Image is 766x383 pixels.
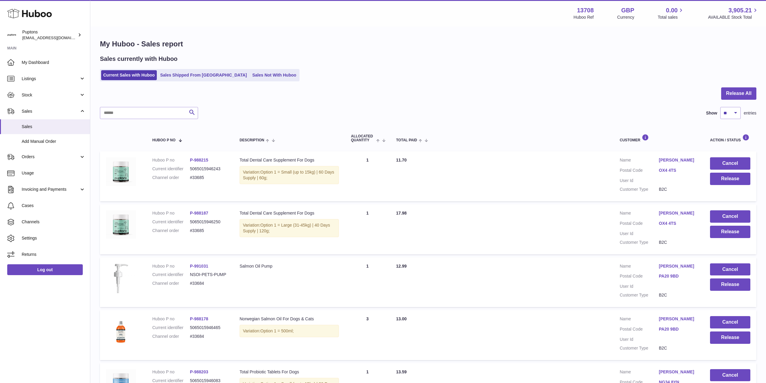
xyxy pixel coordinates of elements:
dt: Postal Code [620,168,659,175]
span: Add Manual Order [22,139,85,144]
a: Current Sales with Huboo [101,70,157,80]
dt: User Id [620,337,659,342]
span: Description [240,138,264,142]
img: TotalDentalCarePowder120.jpg [106,210,136,239]
dt: Postal Code [620,326,659,334]
dt: Postal Code [620,273,659,281]
a: OX4 4TS [659,168,698,173]
span: Listings [22,76,79,82]
span: Option 1 = Large (31-45kg) | 40 Days Supply | 120g; [243,223,330,233]
a: 3,905.21 AVAILABLE Stock Total [708,6,759,20]
div: Currency [617,14,634,20]
span: Option 1 = 500ml; [260,328,294,333]
a: [PERSON_NAME] [659,157,698,163]
button: Release [710,331,750,344]
dt: Name [620,157,659,165]
a: Log out [7,264,83,275]
dt: Name [620,369,659,376]
dd: B2C [659,240,698,245]
span: Sales [22,124,85,130]
dd: #33685 [190,175,228,181]
span: 13.00 [396,316,407,321]
button: Cancel [710,210,750,223]
dd: #33684 [190,334,228,339]
span: 11.70 [396,158,407,162]
a: OX4 4TS [659,221,698,226]
dt: Customer Type [620,292,659,298]
dt: Customer Type [620,187,659,192]
span: Huboo P no [152,138,175,142]
dt: Name [620,316,659,323]
dd: B2C [659,345,698,351]
span: 0.00 [666,6,678,14]
a: PA20 9BD [659,273,698,279]
dt: Huboo P no [152,369,190,375]
span: 12.99 [396,264,407,268]
div: Huboo Ref [574,14,594,20]
img: NorwgianSalmonOilforDogs_Catscopy.jpg [106,316,136,346]
span: Settings [22,235,85,241]
dt: Current identifier [152,325,190,331]
div: Puptons [22,29,76,41]
button: Release [710,278,750,291]
a: [PERSON_NAME] [659,263,698,269]
dd: #33685 [190,228,228,234]
a: [PERSON_NAME] [659,369,698,375]
img: 1718005438.jpg [106,263,136,294]
td: 1 [345,151,390,201]
dt: Huboo P no [152,210,190,216]
div: Total Probiotic Tablets For Dogs [240,369,339,375]
span: Stock [22,92,79,98]
dt: User Id [620,231,659,237]
dt: Current identifier [152,166,190,172]
dt: Name [620,210,659,218]
span: Total sales [658,14,684,20]
h2: Sales currently with Huboo [100,55,178,63]
dt: Channel order [152,175,190,181]
a: [PERSON_NAME] [659,316,698,322]
dd: 5065015946250 [190,219,228,225]
strong: 13708 [577,6,594,14]
h1: My Huboo - Sales report [100,39,756,49]
dt: Customer Type [620,240,659,245]
span: My Dashboard [22,60,85,65]
span: Invoicing and Payments [22,187,79,192]
div: Variation: [240,166,339,184]
a: PA20 9BD [659,326,698,332]
span: Returns [22,252,85,257]
dd: B2C [659,292,698,298]
img: hello@puptons.com [7,30,16,39]
span: Option 1 = Small (up to 15kg) | 60 Days Supply | 60g; [243,170,334,180]
td: 3 [345,310,390,360]
div: Variation: [240,219,339,237]
span: [EMAIL_ADDRESS][DOMAIN_NAME] [22,35,88,40]
span: entries [744,110,756,116]
dt: Huboo P no [152,157,190,163]
div: Action / Status [710,134,750,142]
a: Sales Not With Huboo [250,70,298,80]
div: Variation: [240,325,339,337]
button: Release [710,173,750,185]
dt: Channel order [152,334,190,339]
strong: GBP [621,6,634,14]
span: Cases [22,203,85,209]
div: Norwegian Salmon Oil For Dogs & Cats [240,316,339,322]
div: Salmon Oil Pump [240,263,339,269]
span: 3,905.21 [728,6,752,14]
dt: Current identifier [152,219,190,225]
dd: 5065015946465 [190,325,228,331]
dd: #33684 [190,281,228,286]
dt: Huboo P no [152,316,190,322]
a: Sales Shipped From [GEOGRAPHIC_DATA] [158,70,249,80]
td: 1 [345,257,390,307]
dt: Customer Type [620,345,659,351]
dt: Name [620,263,659,271]
a: P-991031 [190,264,208,268]
label: Show [706,110,717,116]
button: Cancel [710,263,750,276]
div: Total Dental Care Supplement For Dogs [240,210,339,216]
dd: 5065015946243 [190,166,228,172]
a: P-988187 [190,211,208,215]
button: Release All [721,87,756,100]
dd: B2C [659,187,698,192]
